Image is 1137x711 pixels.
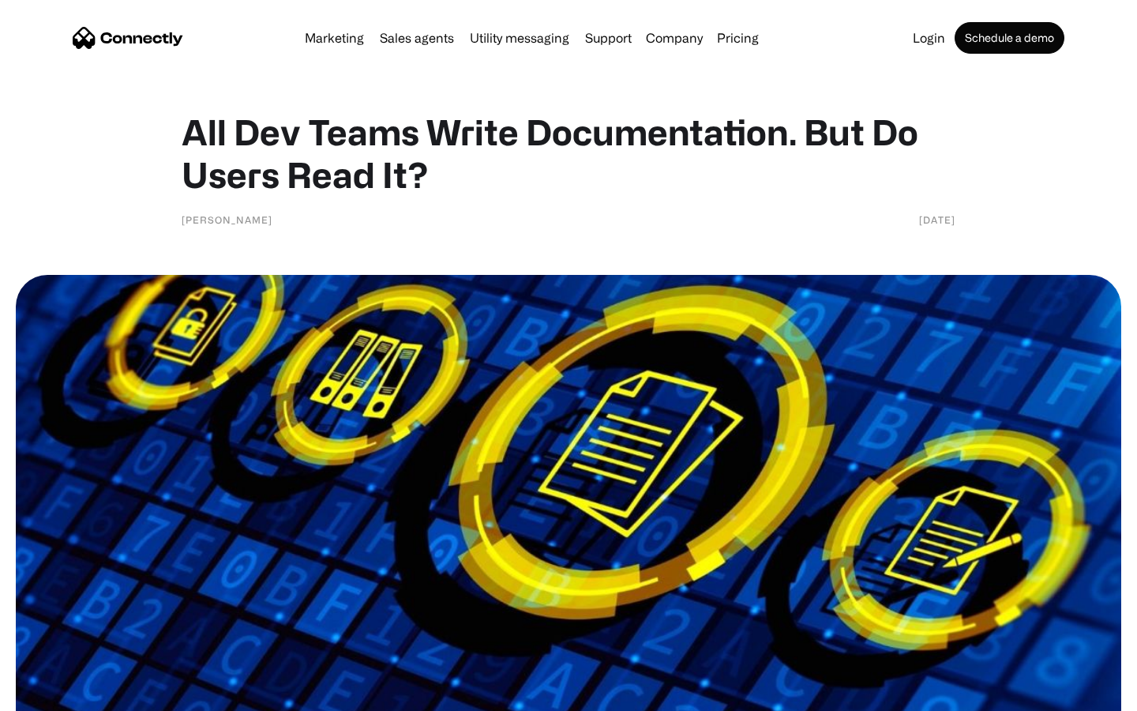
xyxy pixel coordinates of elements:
[32,683,95,705] ul: Language list
[955,22,1064,54] a: Schedule a demo
[182,111,955,196] h1: All Dev Teams Write Documentation. But Do Users Read It?
[182,212,272,228] div: [PERSON_NAME]
[646,27,703,49] div: Company
[298,32,370,44] a: Marketing
[906,32,951,44] a: Login
[16,683,95,705] aside: Language selected: English
[579,32,638,44] a: Support
[919,212,955,228] div: [DATE]
[711,32,765,44] a: Pricing
[373,32,460,44] a: Sales agents
[463,32,576,44] a: Utility messaging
